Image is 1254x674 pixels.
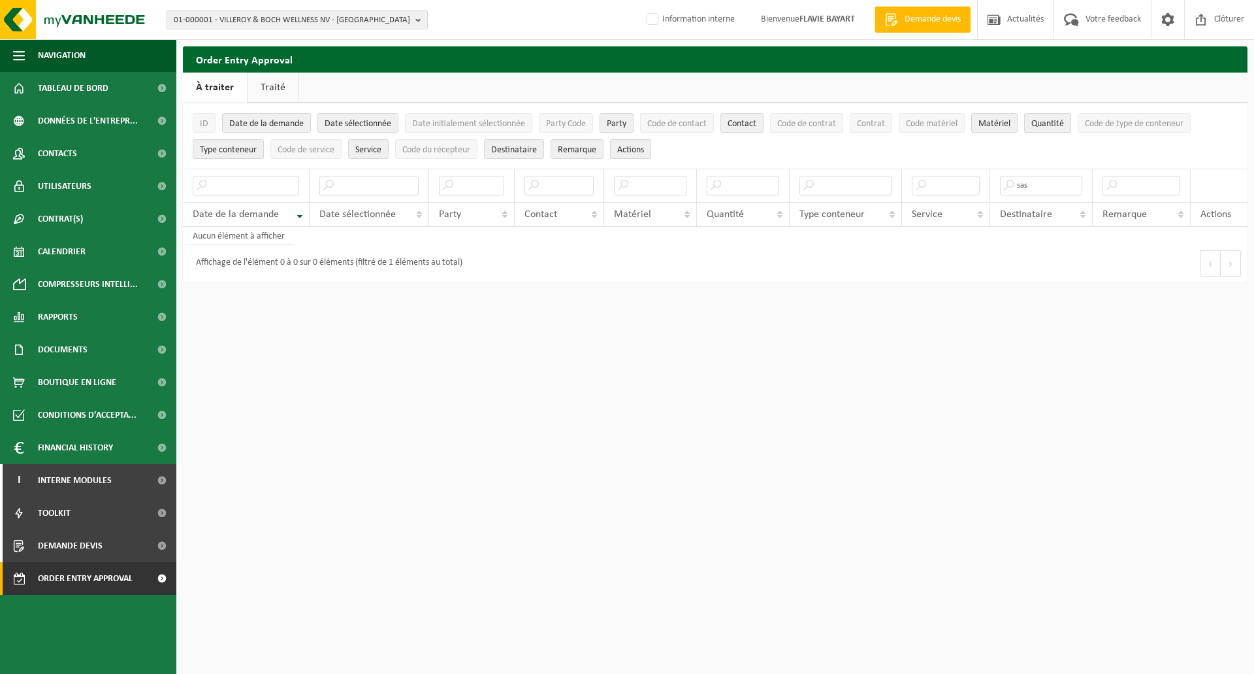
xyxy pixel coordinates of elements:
[614,209,651,220] span: Matériel
[38,530,103,562] span: Demande devis
[640,113,714,133] button: Code de contactCode de contact: Activate to sort
[600,113,634,133] button: PartyParty: Activate to sort
[978,119,1010,129] span: Matériel
[193,209,279,220] span: Date de la demande
[395,139,477,159] button: Code du récepteurCode du récepteur: Activate to sort
[38,235,86,268] span: Calendrier
[317,113,398,133] button: Date sélectionnéeDate sélectionnée: Activate to sort
[558,145,596,155] span: Remarque
[325,119,391,129] span: Date sélectionnée
[524,209,557,220] span: Contact
[193,139,264,159] button: Type conteneurType conteneur: Activate to sort
[707,209,744,220] span: Quantité
[348,139,389,159] button: ServiceService: Activate to sort
[439,209,461,220] span: Party
[38,399,137,431] span: Conditions d'accepta...
[355,145,381,155] span: Service
[850,113,892,133] button: ContratContrat: Activate to sort
[1085,119,1183,129] span: Code de type de conteneur
[799,14,855,24] strong: FLAVIE BAYART
[617,145,644,155] span: Actions
[610,139,651,159] button: Actions
[546,119,586,129] span: Party Code
[1031,119,1064,129] span: Quantité
[644,10,735,29] label: Information interne
[248,73,298,103] a: Traité
[875,7,971,33] a: Demande devis
[38,301,78,333] span: Rapports
[319,209,396,220] span: Date sélectionnée
[799,209,865,220] span: Type conteneur
[1221,250,1241,277] button: Next
[38,39,86,72] span: Navigation
[491,145,537,155] span: Destinataire
[38,105,138,137] span: Données de l'entrepr...
[1200,209,1231,220] span: Actions
[183,73,247,103] a: À traiter
[857,119,885,129] span: Contrat
[183,227,295,245] td: Aucun élément à afficher
[402,145,470,155] span: Code du récepteur
[720,113,764,133] button: ContactContact: Activate to sort
[539,113,593,133] button: Party CodeParty Code: Activate to sort
[912,209,942,220] span: Service
[551,139,603,159] button: RemarqueRemarque: Activate to sort
[38,170,91,203] span: Utilisateurs
[777,119,836,129] span: Code de contrat
[1200,250,1221,277] button: Previous
[1102,209,1147,220] span: Remarque
[405,113,532,133] button: Date initialement sélectionnéeDate initialement sélectionnée: Activate to sort
[193,113,216,133] button: IDID: Activate to sort
[38,497,71,530] span: Toolkit
[229,119,304,129] span: Date de la demande
[38,203,83,235] span: Contrat(s)
[412,119,525,129] span: Date initialement sélectionnée
[38,333,88,366] span: Documents
[200,119,208,129] span: ID
[901,13,964,26] span: Demande devis
[278,145,334,155] span: Code de service
[183,46,1247,72] h2: Order Entry Approval
[1078,113,1191,133] button: Code de type de conteneurCode de type de conteneur: Activate to sort
[270,139,342,159] button: Code de serviceCode de service: Activate to sort
[200,145,257,155] span: Type conteneur
[484,139,544,159] button: DestinataireDestinataire : Activate to sort
[38,366,116,399] span: Boutique en ligne
[38,562,133,595] span: Order entry approval
[906,119,957,129] span: Code matériel
[189,252,462,275] div: Affichage de l'élément 0 à 0 sur 0 éléments (filtré de 1 éléments au total)
[38,464,112,497] span: Interne modules
[38,431,113,464] span: Financial History
[38,137,77,170] span: Contacts
[607,119,626,129] span: Party
[222,113,311,133] button: Date de la demandeDate de la demande: Activate to remove sorting
[38,72,108,105] span: Tableau de bord
[770,113,843,133] button: Code de contratCode de contrat: Activate to sort
[647,119,707,129] span: Code de contact
[728,119,756,129] span: Contact
[971,113,1018,133] button: MatérielMatériel: Activate to sort
[1024,113,1071,133] button: QuantitéQuantité: Activate to sort
[38,268,138,301] span: Compresseurs intelli...
[13,464,25,497] span: I
[899,113,965,133] button: Code matérielCode matériel: Activate to sort
[1000,209,1052,220] span: Destinataire
[174,10,410,30] span: 01-000001 - VILLEROY & BOCH WELLNESS NV - [GEOGRAPHIC_DATA]
[167,10,428,29] button: 01-000001 - VILLEROY & BOCH WELLNESS NV - [GEOGRAPHIC_DATA]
